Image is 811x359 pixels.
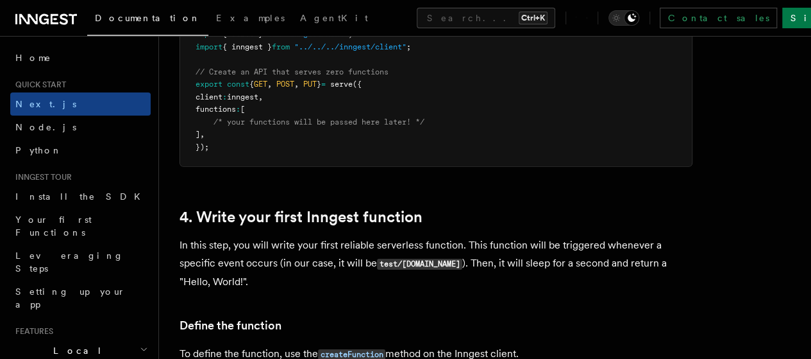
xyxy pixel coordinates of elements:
[196,80,222,89] span: export
[519,12,548,24] kbd: Ctrl+K
[10,244,151,280] a: Leveraging Steps
[10,80,66,90] span: Quick start
[10,280,151,316] a: Setting up your app
[15,286,126,310] span: Setting up your app
[10,326,53,337] span: Features
[180,236,692,291] p: In this step, you will write your first reliable serverless function. This function will be trigg...
[216,13,285,23] span: Examples
[196,105,236,114] span: functions
[15,191,148,202] span: Install the SDK
[196,130,200,139] span: ]
[196,92,222,101] span: client
[10,92,151,116] a: Next.js
[15,51,51,64] span: Home
[249,80,254,89] span: {
[292,4,376,35] a: AgentKit
[240,105,245,114] span: [
[227,92,258,101] span: inngest
[330,80,353,89] span: serve
[276,80,294,89] span: POST
[10,116,151,139] a: Node.js
[196,143,209,152] span: });
[227,80,249,89] span: const
[317,80,321,89] span: }
[200,130,205,139] span: ,
[254,80,267,89] span: GET
[258,92,263,101] span: ,
[406,42,411,51] span: ;
[15,215,92,238] span: Your first Functions
[10,46,151,69] a: Home
[417,8,555,28] button: Search...Ctrl+K
[15,250,124,274] span: Leveraging Steps
[10,139,151,162] a: Python
[222,92,227,101] span: :
[267,80,272,89] span: ,
[213,118,424,127] span: /* your functions will be passed here later! */
[300,13,368,23] span: AgentKit
[87,4,208,36] a: Documentation
[660,8,777,28] a: Contact sales
[10,172,72,182] span: Inngest tour
[272,42,290,51] span: from
[608,10,639,26] button: Toggle dark mode
[10,185,151,208] a: Install the SDK
[222,42,272,51] span: { inngest }
[208,4,292,35] a: Examples
[303,80,317,89] span: PUT
[196,42,222,51] span: import
[180,208,422,226] a: 4. Write your first Inngest function
[180,317,281,335] a: Define the function
[236,105,240,114] span: :
[15,99,76,109] span: Next.js
[196,67,389,76] span: // Create an API that serves zero functions
[95,13,201,23] span: Documentation
[294,80,299,89] span: ,
[294,42,406,51] span: "../../../inngest/client"
[377,259,462,270] code: test/[DOMAIN_NAME]
[353,80,362,89] span: ({
[15,145,62,155] span: Python
[10,208,151,244] a: Your first Functions
[15,122,76,132] span: Node.js
[321,80,326,89] span: =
